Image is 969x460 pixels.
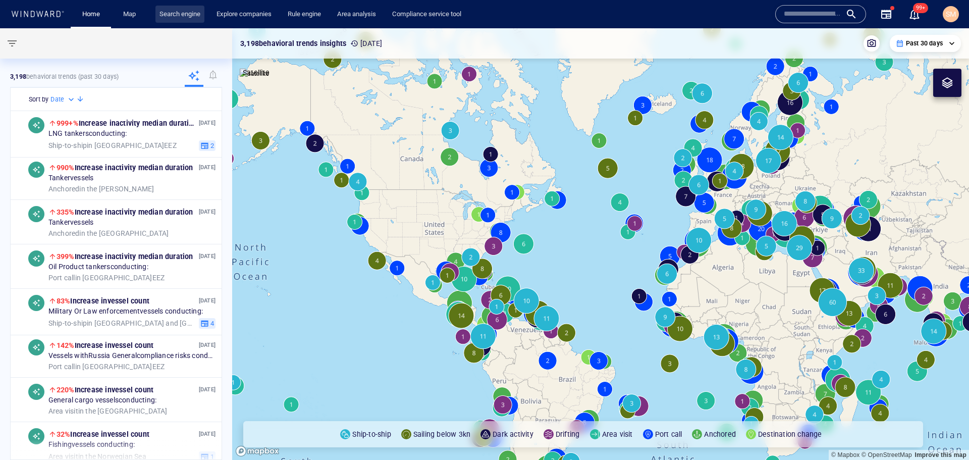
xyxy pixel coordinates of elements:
span: in [GEOGRAPHIC_DATA] EEZ [48,141,177,150]
span: Oil Product tankers conducting: [48,263,148,272]
span: Port call [48,362,75,370]
span: Increase in vessel count [57,341,153,349]
span: 2 [209,141,214,150]
button: 4 [199,318,216,329]
strong: 3,198 [10,73,26,80]
a: 99+ [906,6,923,22]
p: [DATE] [199,385,216,394]
p: [DATE] [199,251,216,261]
span: 220% [57,386,75,394]
h6: Date [50,94,64,105]
span: Anchored [48,229,80,237]
span: 99+ [913,3,928,13]
span: 999+% [57,119,79,127]
p: Destination change [758,428,822,440]
span: General cargo vessels conducting: [48,396,156,405]
span: 32% [57,430,71,438]
span: Area visit [48,406,78,415]
span: Increase in vessel count [57,430,149,438]
p: Ship-to-ship [352,428,391,440]
p: [DATE] [199,163,216,172]
span: Increase in activity median duration [57,164,193,172]
span: 399% [57,252,75,261]
img: satellite [240,69,270,79]
span: Increase in vessel count [57,386,153,394]
span: Increase in activity median duration [57,119,197,127]
p: Area visit [602,428,633,440]
p: [DATE] [199,118,216,128]
p: [DATE] [199,296,216,305]
p: Anchored [704,428,736,440]
a: Rule engine [284,6,325,23]
a: Home [78,6,104,23]
p: [DATE] [199,340,216,350]
button: 2 [199,140,216,151]
span: Increase in activity median duration [57,208,193,216]
a: Explore companies [212,6,276,23]
p: Drifting [556,428,580,440]
span: Ship-to-ship [48,319,87,327]
span: Ship-to-ship [48,141,87,149]
p: Sailing below 3kn [413,428,470,440]
span: 335% [57,208,75,216]
a: Mapbox logo [235,445,280,457]
span: Vessels with Russia General compliance risks conducting: [48,351,216,361]
span: in [GEOGRAPHIC_DATA] EEZ [48,362,165,371]
span: 990% [57,164,75,172]
a: Mapbox [831,451,859,458]
span: LNG tankers conducting: [48,129,127,138]
button: 99+ [908,8,921,20]
a: OpenStreetMap [862,451,912,458]
p: Port call [655,428,682,440]
span: Anchored [48,184,80,192]
span: in the [PERSON_NAME] [48,184,154,193]
span: Military Or Law enforcement vessels conducting: [48,307,203,316]
span: 142% [57,341,75,349]
canvas: Map [232,28,969,460]
span: in [GEOGRAPHIC_DATA] EEZ [48,273,165,282]
p: [DATE] [199,429,216,439]
a: Area analysis [333,6,380,23]
a: Map feedback [914,451,966,458]
span: Increase in activity median duration [57,252,193,261]
button: SM [941,4,961,24]
iframe: Chat [926,415,961,452]
span: Port call [48,273,75,281]
span: Tanker vessels [48,174,94,183]
h6: Sort by [29,94,48,105]
div: Date [50,94,76,105]
p: [DATE] [350,37,382,49]
button: Map [115,6,147,23]
p: Past 30 days [906,39,943,48]
p: Satellite [243,67,270,79]
span: 83% [57,297,71,305]
span: in [GEOGRAPHIC_DATA] and [GEOGRAPHIC_DATA] EEZ [48,319,195,328]
span: 4 [209,319,214,328]
p: 3,198 behavioral trends insights [240,37,346,49]
a: Map [119,6,143,23]
a: Search engine [155,6,204,23]
div: Past 30 days [896,39,955,48]
span: Increase in vessel count [57,297,149,305]
a: Compliance service tool [388,6,465,23]
p: Dark activity [493,428,533,440]
p: [DATE] [199,207,216,217]
p: behavioral trends (Past 30 days) [10,72,119,81]
span: SM [946,10,956,18]
button: Home [75,6,107,23]
div: Notification center [908,8,921,20]
span: Tanker vessels [48,218,94,227]
span: in the [GEOGRAPHIC_DATA] [48,406,168,416]
span: in the [GEOGRAPHIC_DATA] [48,229,169,238]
